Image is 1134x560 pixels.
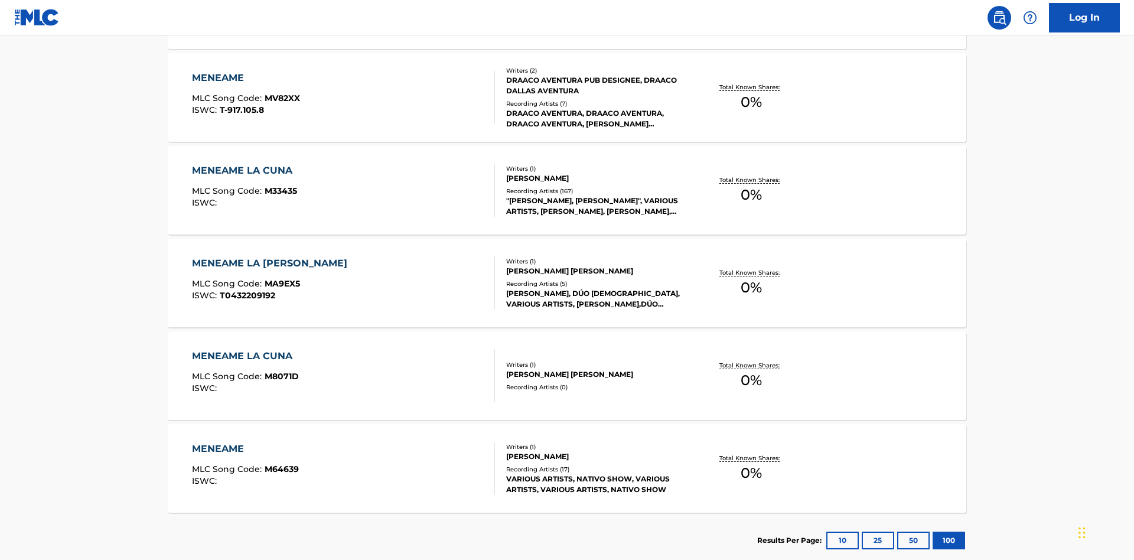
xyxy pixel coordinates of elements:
[192,349,299,363] div: MENEAME LA CUNA
[168,53,966,142] a: MENEAMEMLC Song Code:MV82XXISWC:T-917.105.8Writers (2)DRAACO AVENTURA PUB DESIGNEE, DRAACO DALLAS...
[506,66,685,75] div: Writers ( 2 )
[192,105,220,115] span: ISWC :
[506,99,685,108] div: Recording Artists ( 7 )
[192,278,265,289] span: MLC Song Code :
[506,465,685,474] div: Recording Artists ( 17 )
[192,93,265,103] span: MLC Song Code :
[862,532,894,549] button: 25
[741,92,762,113] span: 0 %
[192,442,299,456] div: MENEAME
[192,476,220,486] span: ISWC :
[168,239,966,327] a: MENEAME LA [PERSON_NAME]MLC Song Code:MA9EX5ISWC:T0432209192Writers (1)[PERSON_NAME] [PERSON_NAME...
[265,185,297,196] span: M33435
[741,463,762,484] span: 0 %
[506,196,685,217] div: "[PERSON_NAME], [PERSON_NAME]", VARIOUS ARTISTS, [PERSON_NAME], [PERSON_NAME], [PERSON_NAME]
[719,83,783,92] p: Total Known Shares:
[506,257,685,266] div: Writers ( 1 )
[719,454,783,463] p: Total Known Shares:
[506,279,685,288] div: Recording Artists ( 5 )
[506,474,685,495] div: VARIOUS ARTISTS, NATIVO SHOW, VARIOUS ARTISTS, VARIOUS ARTISTS, NATIVO SHOW
[192,71,300,85] div: MENEAME
[1049,3,1120,32] a: Log In
[192,256,353,271] div: MENEAME LA [PERSON_NAME]
[168,424,966,513] a: MENEAMEMLC Song Code:M64639ISWC:Writers (1)[PERSON_NAME]Recording Artists (17)VARIOUS ARTISTS, NA...
[265,371,299,382] span: M8071D
[506,173,685,184] div: [PERSON_NAME]
[506,369,685,380] div: [PERSON_NAME] [PERSON_NAME]
[168,331,966,420] a: MENEAME LA CUNAMLC Song Code:M8071DISWC:Writers (1)[PERSON_NAME] [PERSON_NAME]Recording Artists (...
[988,6,1011,30] a: Public Search
[1078,515,1086,551] div: Drag
[506,75,685,96] div: DRAACO AVENTURA PUB DESIGNEE, DRAACO DALLAS AVENTURA
[220,105,264,115] span: T-917.105.8
[992,11,1006,25] img: search
[14,9,60,26] img: MLC Logo
[741,370,762,391] span: 0 %
[897,532,930,549] button: 50
[506,108,685,129] div: DRAACO AVENTURA, DRAACO AVENTURA, DRAACO AVENTURA, [PERSON_NAME] AVENTURA, DRAACO AVENTURA
[826,532,859,549] button: 10
[1023,11,1037,25] img: help
[506,451,685,462] div: [PERSON_NAME]
[265,464,299,474] span: M64639
[192,185,265,196] span: MLC Song Code :
[192,383,220,393] span: ISWC :
[220,290,275,301] span: T0432209192
[192,464,265,474] span: MLC Song Code :
[506,164,685,173] div: Writers ( 1 )
[506,360,685,369] div: Writers ( 1 )
[719,361,783,370] p: Total Known Shares:
[192,371,265,382] span: MLC Song Code :
[265,93,300,103] span: MV82XX
[192,197,220,208] span: ISWC :
[506,288,685,310] div: [PERSON_NAME], DÚO [DEMOGRAPHIC_DATA], VARIOUS ARTISTS, [PERSON_NAME],DÚO CUBANO, [PERSON_NAME], ...
[192,290,220,301] span: ISWC :
[757,535,825,546] p: Results Per Page:
[506,442,685,451] div: Writers ( 1 )
[265,278,300,289] span: MA9EX5
[1075,503,1134,560] iframe: Chat Widget
[741,184,762,206] span: 0 %
[192,164,298,178] div: MENEAME LA CUNA
[506,383,685,392] div: Recording Artists ( 0 )
[1018,6,1042,30] div: Help
[168,146,966,235] a: MENEAME LA CUNAMLC Song Code:M33435ISWC:Writers (1)[PERSON_NAME]Recording Artists (167)"[PERSON_N...
[506,187,685,196] div: Recording Artists ( 167 )
[719,175,783,184] p: Total Known Shares:
[741,277,762,298] span: 0 %
[719,268,783,277] p: Total Known Shares:
[506,266,685,276] div: [PERSON_NAME] [PERSON_NAME]
[933,532,965,549] button: 100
